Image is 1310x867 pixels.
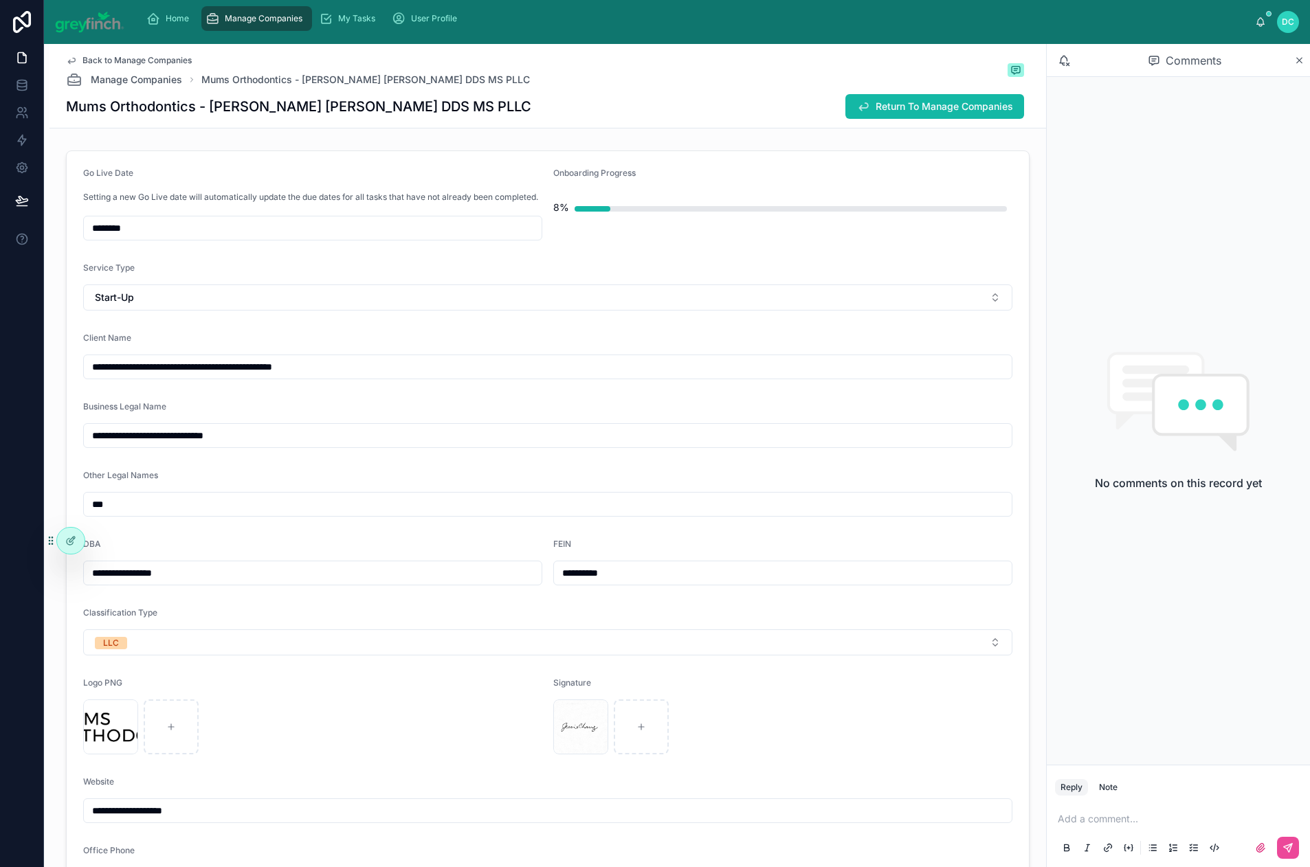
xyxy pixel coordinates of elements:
span: Back to Manage Companies [82,55,192,66]
span: Office Phone [83,845,135,855]
span: User Profile [411,13,457,24]
a: Back to Manage Companies [66,55,192,66]
button: Reply [1055,779,1088,796]
a: Manage Companies [201,6,312,31]
span: Manage Companies [91,73,182,87]
span: Return To Manage Companies [876,100,1013,113]
span: Signature [553,677,591,688]
a: Manage Companies [66,71,182,88]
span: Service Type [83,262,135,273]
button: Note [1093,779,1123,796]
a: User Profile [388,6,467,31]
span: Onboarding Progress [553,168,636,178]
span: Go Live Date [83,168,133,178]
button: Select Button [83,284,1012,311]
span: My Tasks [338,13,375,24]
span: DC [1282,16,1294,27]
span: Classification Type [83,607,157,618]
img: App logo [55,11,124,33]
span: Website [83,776,114,787]
span: DBA [83,539,101,549]
span: FEIN [553,539,571,549]
button: Select Button [83,629,1012,655]
button: Return To Manage Companies [845,94,1024,119]
span: Other Legal Names [83,470,158,480]
span: Home [166,13,189,24]
span: Start-Up [95,291,134,304]
div: LLC [103,637,119,649]
span: Comments [1166,52,1221,69]
div: Note [1099,782,1118,793]
div: scrollable content [135,3,1256,34]
div: 8% [553,194,569,221]
span: Business Legal Name [83,401,166,412]
a: My Tasks [315,6,385,31]
span: Logo PNG [83,677,122,688]
p: Setting a new Go Live date will automatically update the due dates for all tasks that have not al... [83,191,538,203]
span: Client Name [83,333,131,343]
span: Manage Companies [225,13,302,24]
h2: No comments on this record yet [1095,475,1262,491]
a: Home [142,6,199,31]
a: Mums Orthodontics - [PERSON_NAME] [PERSON_NAME] DDS MS PLLC [201,73,530,87]
h1: Mums Orthodontics - [PERSON_NAME] [PERSON_NAME] DDS MS PLLC [66,97,531,116]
